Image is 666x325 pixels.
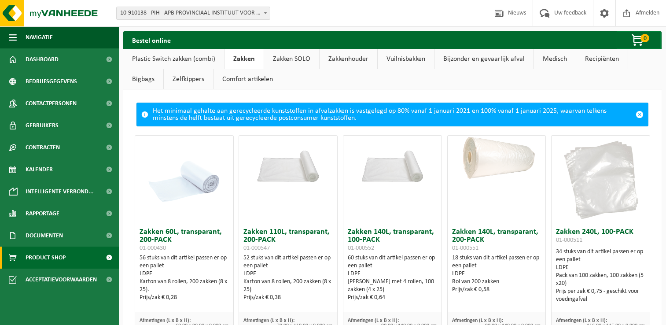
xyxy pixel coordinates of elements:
span: 01-000547 [243,245,270,251]
a: Plastic Switch zakken (combi) [123,49,224,69]
span: Afmetingen (L x B x H): [243,318,294,323]
a: Zakken SOLO [264,49,319,69]
span: Bedrijfsgegevens [26,70,77,92]
div: Pack van 100 zakken, 100 zakken (5 x20) [556,272,645,288]
img: 01-000551 [448,136,546,185]
h2: Bestel online [123,31,180,48]
div: 34 stuks van dit artikel passen er op een pallet [556,248,645,303]
img: 01-000430 [140,136,228,224]
img: 01-000552 [343,136,442,185]
span: Navigatie [26,26,53,48]
div: 56 stuks van dit artikel passen er op een pallet [140,254,229,302]
span: 10-910138 - PIH - APB PROVINCIAAL INSTITUUT VOOR HYGIENE - ANTWERPEN [116,7,270,20]
span: 01-000551 [452,245,478,251]
div: [PERSON_NAME] met 4 rollen, 100 zakken (4 x 25) [348,278,437,294]
h3: Zakken 140L, transparant, 100-PACK [348,228,437,252]
span: Documenten [26,225,63,247]
a: Recipiënten [576,49,628,69]
span: Intelligente verbond... [26,181,94,203]
div: Prijs/zak € 0,28 [140,294,229,302]
span: Acceptatievoorwaarden [26,269,97,291]
div: Het minimaal gehalte aan gerecycleerde kunststoffen in afvalzakken is vastgelegd op 80% vanaf 1 j... [153,103,631,126]
span: Afmetingen (L x B x H): [348,318,399,323]
img: 01-000511 [557,136,645,224]
h3: Zakken 60L, transparant, 200-PACK [140,228,229,252]
div: Prijs per zak € 0,75 - geschikt voor voedingafval [556,288,645,303]
span: 10-910138 - PIH - APB PROVINCIAAL INSTITUUT VOOR HYGIENE - ANTWERPEN [117,7,270,19]
span: Dashboard [26,48,59,70]
a: Zakkenhouder [320,49,377,69]
div: LDPE [452,270,541,278]
span: Kalender [26,159,53,181]
span: Gebruikers [26,114,59,137]
div: LDPE [348,270,437,278]
span: Afmetingen (L x B x H): [140,318,191,323]
button: 0 [617,31,661,49]
span: Product Shop [26,247,66,269]
a: Vuilnisbakken [378,49,434,69]
a: Medisch [534,49,576,69]
div: 18 stuks van dit artikel passen er op een pallet [452,254,541,294]
div: 52 stuks van dit artikel passen er op een pallet [243,254,333,302]
iframe: chat widget [4,306,147,325]
div: LDPE [556,264,645,272]
div: LDPE [243,270,333,278]
div: Prijs/zak € 0,38 [243,294,333,302]
div: Karton van 8 rollen, 200 zakken (8 x 25) [243,278,333,294]
a: Sluit melding [631,103,648,126]
span: Afmetingen (L x B x H): [452,318,503,323]
div: Prijs/zak € 0,64 [348,294,437,302]
div: Karton van 8 rollen, 200 zakken (8 x 25). [140,278,229,294]
h3: Zakken 110L, transparant, 200-PACK [243,228,333,252]
span: Contracten [26,137,60,159]
div: 60 stuks van dit artikel passen er op een pallet [348,254,437,302]
span: Rapportage [26,203,59,225]
a: Zakken [224,49,264,69]
span: 0 [640,34,649,42]
img: 01-000547 [239,136,337,185]
div: Rol van 200 zakken [452,278,541,286]
span: 01-000511 [556,237,582,244]
a: Zelfkippers [164,69,213,89]
a: Bigbags [123,69,163,89]
h3: Zakken 140L, transparant, 200-PACK [452,228,541,252]
span: Contactpersonen [26,92,77,114]
div: Prijs/zak € 0,58 [452,286,541,294]
h3: Zakken 240L, 100-PACK [556,228,645,246]
span: 01-000430 [140,245,166,251]
a: Bijzonder en gevaarlijk afval [434,49,534,69]
div: LDPE [140,270,229,278]
span: 01-000552 [348,245,374,251]
span: Afmetingen (L x B x H): [556,318,607,323]
a: Comfort artikelen [213,69,282,89]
